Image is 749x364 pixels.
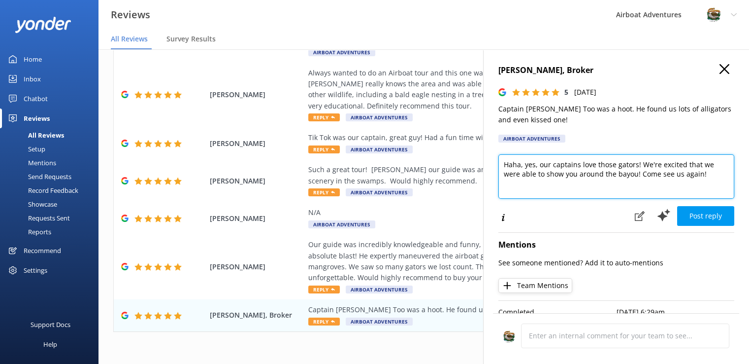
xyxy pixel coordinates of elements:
[111,34,148,44] span: All Reviews
[677,206,734,226] button: Post reply
[308,164,667,186] div: Such a great tour! [PERSON_NAME] our guide was amazing and we saw a lot of alligators and beautif...
[346,188,413,196] span: Airboat Adventures
[346,286,413,293] span: Airboat Adventures
[210,261,303,272] span: [PERSON_NAME]
[308,48,375,56] span: Airboat Adventures
[617,307,735,318] p: [DATE] 6:29am
[346,146,413,153] span: Airboat Adventures
[166,34,216,44] span: Survey Results
[498,64,734,77] h4: [PERSON_NAME], Broker
[6,156,98,170] a: Mentions
[6,225,98,239] a: Reports
[308,207,667,218] div: N/A
[24,69,41,89] div: Inbox
[6,197,98,211] a: Showcase
[308,68,667,112] div: Always wanted to do an Airboat tour and this one was far better than I expected. Our guide [PERSO...
[346,113,413,121] span: Airboat Adventures
[24,260,47,280] div: Settings
[498,307,617,318] p: Completed
[210,213,303,224] span: [PERSON_NAME]
[6,211,98,225] a: Requests Sent
[308,132,667,143] div: Tik Tok was our captain, great guy! Had a fun time with me and the crew! Would go again!
[6,183,78,197] div: Record Feedback
[6,142,45,156] div: Setup
[498,104,734,126] p: Captain [PERSON_NAME] Too was a hoot. He found us lots of alligators and even kissed one!
[6,197,57,211] div: Showcase
[6,142,98,156] a: Setup
[6,156,56,170] div: Mentions
[6,183,98,197] a: Record Feedback
[308,220,375,228] span: Airboat Adventures
[15,17,71,33] img: yonder-white-logo.png
[308,146,340,153] span: Reply
[210,89,303,100] span: [PERSON_NAME]
[498,239,734,252] h4: Mentions
[498,154,734,199] textarea: Haha, yes, our captains love those gators! We're excited that we were able to show you around the...
[308,188,340,196] span: Reply
[498,278,572,293] button: Team Mentions
[210,176,303,186] span: [PERSON_NAME]
[210,138,303,149] span: [PERSON_NAME]
[31,315,70,334] div: Support Docs
[308,286,340,293] span: Reply
[719,64,729,75] button: Close
[6,128,98,142] a: All Reviews
[308,318,340,326] span: Reply
[308,113,340,121] span: Reply
[6,170,71,183] div: Send Requests
[6,225,51,239] div: Reports
[498,257,734,268] p: See someone mentioned? Add it to auto-mentions
[498,135,565,143] div: Airboat Adventures
[6,211,70,225] div: Requests Sent
[24,109,50,128] div: Reviews
[24,241,61,260] div: Recommend
[564,87,568,97] span: 5
[210,310,303,321] span: [PERSON_NAME], Broker
[6,128,64,142] div: All Reviews
[24,89,48,109] div: Chatbot
[706,7,721,22] img: 271-1670286363.jpg
[111,7,150,23] h3: Reviews
[346,318,413,326] span: Airboat Adventures
[503,330,515,343] img: 271-1670286363.jpg
[308,239,667,284] div: Our guide was incredibly knowledgeable and funny, making the airboat ride through the everglades ...
[24,49,42,69] div: Home
[308,304,667,315] div: Captain [PERSON_NAME] Too was a hoot. He found us lots of alligators and even kissed one!
[43,334,57,354] div: Help
[574,87,596,98] p: [DATE]
[6,170,98,183] a: Send Requests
